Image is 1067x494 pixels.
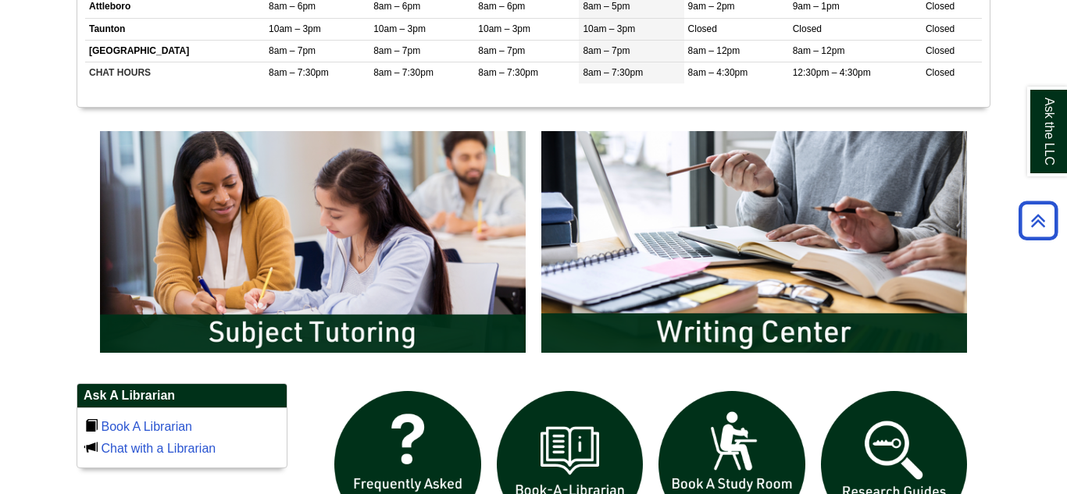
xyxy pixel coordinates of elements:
a: Book A Librarian [101,420,192,433]
span: 8am – 7pm [583,45,630,56]
span: Closed [793,23,822,34]
td: [GEOGRAPHIC_DATA] [85,40,265,62]
span: 10am – 3pm [373,23,426,34]
span: 8am – 6pm [269,1,316,12]
span: 8am – 7:30pm [583,67,643,78]
span: 12:30pm – 4:30pm [793,67,871,78]
span: 8am – 12pm [793,45,845,56]
div: slideshow [92,123,975,368]
span: 8am – 7:30pm [478,67,538,78]
a: Back to Top [1013,210,1063,231]
img: Writing Center Information [533,123,975,361]
span: Closed [926,45,955,56]
span: 10am – 3pm [269,23,321,34]
td: Taunton [85,18,265,40]
span: 8am – 5pm [583,1,630,12]
span: 8am – 7pm [269,45,316,56]
span: 8am – 7:30pm [269,67,329,78]
span: 8am – 7:30pm [373,67,434,78]
span: 8am – 6pm [478,1,525,12]
span: 8am – 7pm [478,45,525,56]
span: 10am – 3pm [583,23,635,34]
img: Subject Tutoring Information [92,123,533,361]
span: 10am – 3pm [478,23,530,34]
span: Closed [688,23,717,34]
span: Closed [926,23,955,34]
span: Closed [926,1,955,12]
span: 8am – 4:30pm [688,67,748,78]
span: Closed [926,67,955,78]
span: 8am – 12pm [688,45,740,56]
td: CHAT HOURS [85,62,265,84]
h2: Ask A Librarian [77,384,287,408]
a: Chat with a Librarian [101,442,216,455]
span: 9am – 2pm [688,1,735,12]
span: 9am – 1pm [793,1,840,12]
span: 8am – 7pm [373,45,420,56]
span: 8am – 6pm [373,1,420,12]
